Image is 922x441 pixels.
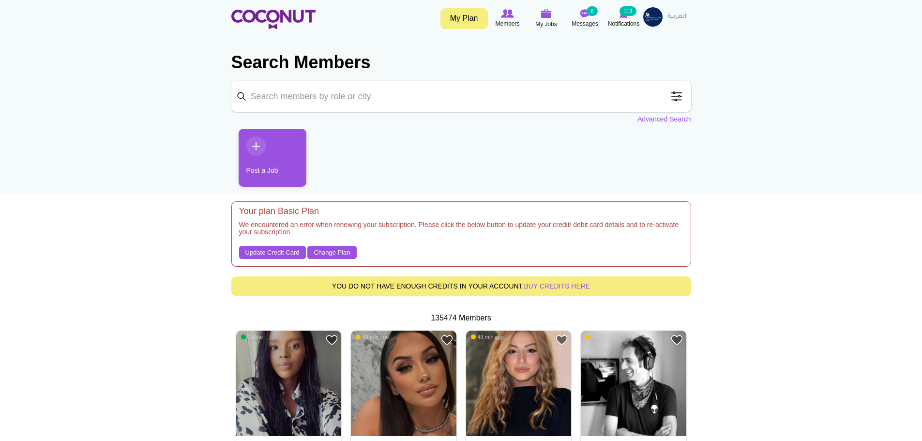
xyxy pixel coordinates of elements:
h4: Your plan Basic Plan [239,207,683,216]
span: 1 hour ago [586,334,618,340]
div: 135474 Members [231,313,691,324]
img: Notifications [620,9,628,18]
span: My Jobs [535,19,557,29]
a: Update Credit Card [239,246,306,259]
img: Browse Members [501,9,514,18]
a: Post a Job [239,129,306,187]
a: Advanced Search [637,114,691,124]
h2: Search Members [231,51,691,74]
li: 1 / 1 [231,129,299,194]
a: العربية [663,7,691,27]
input: Search members by role or city [231,81,691,112]
span: Online [241,334,263,340]
span: 49 min ago [471,334,504,340]
span: Notifications [608,19,639,29]
span: Messages [572,19,598,29]
a: Add to Favourites [556,334,568,346]
h5: We encountered an error when renewing your subscription. Please click the below button to update ... [239,221,683,241]
a: Change Plan [307,246,356,259]
a: My Jobs My Jobs [527,7,566,30]
img: Home [231,10,316,29]
a: Browse Members Members [488,7,527,30]
small: 113 [620,6,636,16]
a: buy credits here [524,282,590,290]
span: 43 min ago [356,334,389,340]
a: Notifications Notifications 113 [605,7,643,30]
img: My Jobs [541,9,552,18]
h5: You do not have enough credits in your account, [239,283,683,290]
a: My Plan [440,8,488,29]
a: Add to Favourites [326,334,338,346]
a: Add to Favourites [441,334,453,346]
a: Add to Favourites [671,334,683,346]
a: Messages Messages 6 [566,7,605,30]
small: 6 [587,6,597,16]
img: Messages [580,9,590,18]
span: Members [495,19,519,29]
